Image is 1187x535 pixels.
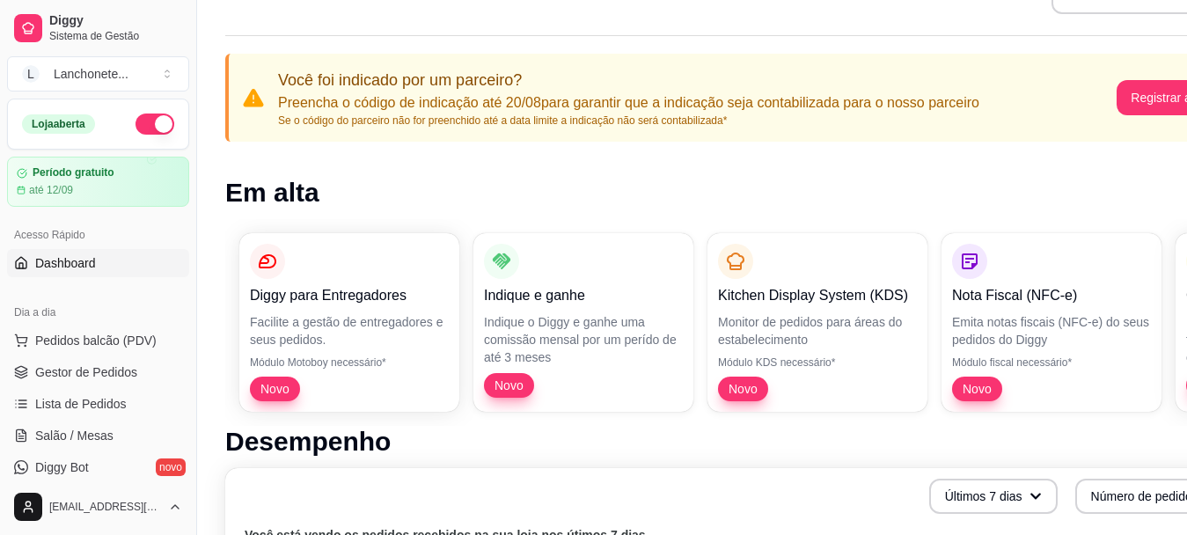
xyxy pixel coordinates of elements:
button: Kitchen Display System (KDS)Monitor de pedidos para áreas do estabelecimentoMódulo KDS necessário... [707,233,927,412]
span: Novo [956,380,999,398]
p: Se o código do parceiro não for preenchido até a data limite a indicação não será contabilizada* [278,114,979,128]
button: Nota Fiscal (NFC-e)Emita notas fiscais (NFC-e) do seus pedidos do DiggyMódulo fiscal necessário*Novo [942,233,1161,412]
button: Alterar Status [136,114,174,135]
a: Gestor de Pedidos [7,358,189,386]
p: Módulo KDS necessário* [718,355,917,370]
span: [EMAIL_ADDRESS][DOMAIN_NAME] [49,500,161,514]
span: Pedidos balcão (PDV) [35,332,157,349]
a: Salão / Mesas [7,421,189,450]
div: Acesso Rápido [7,221,189,249]
span: Novo [487,377,531,394]
p: Módulo Motoboy necessário* [250,355,449,370]
article: até 12/09 [29,183,73,197]
span: Diggy [49,13,182,29]
a: DiggySistema de Gestão [7,7,189,49]
p: Facilite a gestão de entregadores e seus pedidos. [250,313,449,348]
a: Lista de Pedidos [7,390,189,418]
p: Indique o Diggy e ganhe uma comissão mensal por um perído de até 3 meses [484,313,683,366]
button: [EMAIL_ADDRESS][DOMAIN_NAME] [7,486,189,528]
p: Nota Fiscal (NFC-e) [952,285,1151,306]
a: Dashboard [7,249,189,277]
span: Salão / Mesas [35,427,114,444]
p: Você foi indicado por um parceiro? [278,68,979,92]
span: Dashboard [35,254,96,272]
a: Período gratuitoaté 12/09 [7,157,189,207]
span: L [22,65,40,83]
span: Sistema de Gestão [49,29,182,43]
button: Select a team [7,56,189,92]
a: Diggy Botnovo [7,453,189,481]
p: Monitor de pedidos para áreas do estabelecimento [718,313,917,348]
div: Loja aberta [22,114,95,134]
span: Lista de Pedidos [35,395,127,413]
article: Período gratuito [33,166,114,180]
span: Novo [722,380,765,398]
button: Indique e ganheIndique o Diggy e ganhe uma comissão mensal por um perído de até 3 mesesNovo [473,233,693,412]
p: Preencha o código de indicação até 20/08 para garantir que a indicação seja contabilizada para o ... [278,92,979,114]
p: Módulo fiscal necessário* [952,355,1151,370]
span: Gestor de Pedidos [35,363,137,381]
span: Diggy Bot [35,458,89,476]
p: Emita notas fiscais (NFC-e) do seus pedidos do Diggy [952,313,1151,348]
p: Indique e ganhe [484,285,683,306]
p: Kitchen Display System (KDS) [718,285,917,306]
button: Últimos 7 dias [929,479,1058,514]
span: Novo [253,380,297,398]
button: Pedidos balcão (PDV) [7,326,189,355]
div: Lanchonete ... [54,65,128,83]
p: Diggy para Entregadores [250,285,449,306]
div: Dia a dia [7,298,189,326]
button: Diggy para EntregadoresFacilite a gestão de entregadores e seus pedidos.Módulo Motoboy necessário... [239,233,459,412]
